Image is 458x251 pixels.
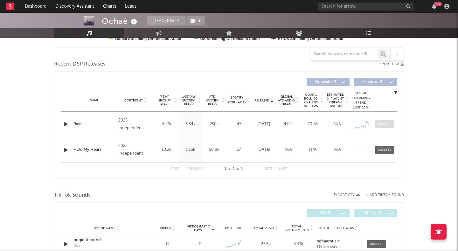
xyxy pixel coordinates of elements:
[118,117,153,132] div: 2025 Independent
[354,209,397,217] button: Official(0)
[118,142,153,157] div: 2025 Independent
[227,168,231,171] span: to
[156,147,177,153] div: 10.2k
[327,147,348,153] div: N/A
[156,121,177,128] div: 41.3k
[307,209,350,217] button: UGC(2)
[351,91,370,110] div: Global Streaming Trend (Last 60D)
[378,62,404,66] button: Export CSV
[218,226,248,231] div: 6M Trend
[327,93,344,108] span: Estimated % Playlist Streams Last Day
[284,225,309,232] span: Total Engagements
[366,193,404,197] button: + Add TikTok Sound
[254,227,274,230] span: Total Views
[333,193,360,197] button: Export CSV
[228,121,250,128] div: 47
[160,227,171,230] span: Videos
[278,95,295,106] span: Global ATD Audio Streams
[327,121,348,128] div: N/A
[147,16,186,25] button: Tracking
[115,37,181,41] text: Global Streaming On-Demand Audio
[310,52,378,57] input: Search by song name or URL
[302,121,323,128] div: 79.8k
[254,99,269,102] span: Released
[228,95,246,105] span: Spotify Popularity
[278,37,343,41] text: Ex-US Streaming On-Demand Audio
[434,2,442,6] div: 99 +
[124,99,143,102] span: Copyright
[171,167,180,171] button: First
[199,241,201,248] div: 2
[311,211,340,215] span: UGC ( 2 )
[54,192,91,199] span: TikTok Sounds
[432,4,436,9] button: 99+
[73,98,115,103] div: Name
[302,147,323,153] div: N/A
[185,225,211,232] span: Videos (last 7 days)
[187,16,205,25] button: (1)
[186,167,203,171] button: Previous
[278,121,299,128] div: 414k
[311,80,340,84] span: Originals ( 2 )
[253,147,274,153] div: [DATE]
[200,37,260,41] text: US Streaming On-Demand Audio
[302,93,320,108] span: Global Rolling 7D Audio Streams
[54,60,106,68] span: Recent DSP Releases
[153,241,182,248] div: 17
[204,121,225,128] div: 250k
[354,78,397,86] button: Features(0)
[236,168,239,171] span: of
[73,121,115,128] a: Rain
[73,147,115,153] a: Hold My Heart
[307,78,350,86] button: Originals(2)
[251,241,281,248] div: 23.5k
[180,121,201,128] div: 5.34k
[73,237,140,243] a: original sound
[180,147,201,153] div: 1.16k
[204,95,221,106] span: ATD Spotify Plays
[360,193,404,197] button: + Add TikTok Sound
[253,121,274,128] div: [DATE]
[358,80,388,84] span: Features ( 0 )
[278,147,299,153] div: N/A
[318,3,413,10] input: Search for artists
[316,239,340,243] strong: ochaèmusic
[264,167,273,171] button: Next
[279,167,287,171] button: Last
[216,165,251,173] div: 1 2 2
[204,147,225,153] div: 58.8k
[102,16,139,26] div: Ochaè
[180,95,197,106] span: Last Day Spotify Plays
[73,243,82,249] div: Rain
[316,239,361,244] a: ochaèmusic
[228,147,250,153] div: 37
[186,16,205,25] span: ( 1 )
[156,95,173,106] span: 7 Day Spotify Plays
[284,241,313,248] div: 3.33k
[319,226,354,230] span: Author / Followers
[94,227,115,230] span: Sound Name
[316,245,361,249] div: 11k followers
[358,211,388,215] span: Official ( 0 )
